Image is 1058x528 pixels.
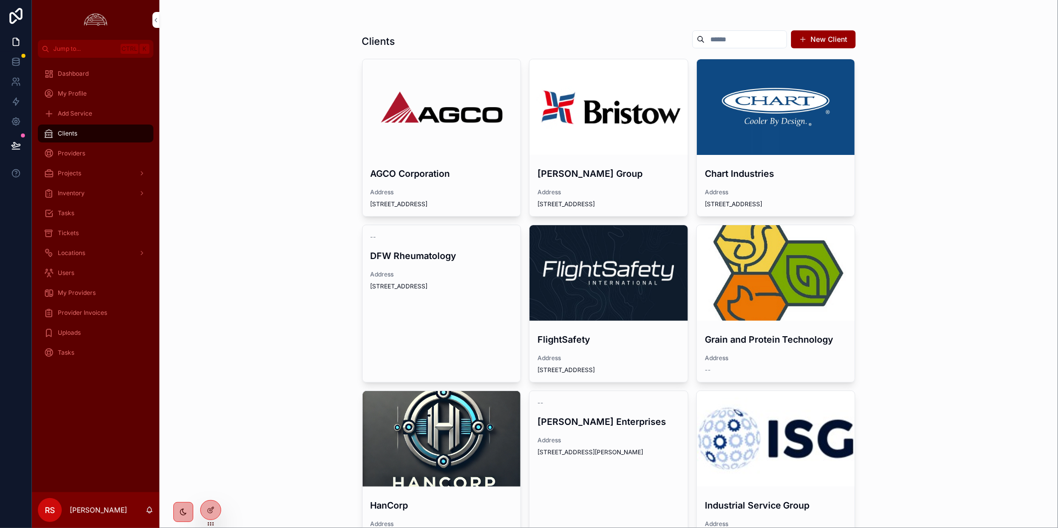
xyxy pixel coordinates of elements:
[791,30,856,48] button: New Client
[38,324,153,342] a: Uploads
[58,110,92,118] span: Add Service
[705,167,847,180] h4: Chart Industries
[371,167,513,180] h4: AGCO Corporation
[705,520,847,528] span: Address
[537,399,543,407] span: --
[371,200,513,208] span: [STREET_ADDRESS]
[58,269,74,277] span: Users
[38,125,153,142] a: Clients
[58,309,107,317] span: Provider Invoices
[38,105,153,123] a: Add Service
[705,354,847,362] span: Address
[705,200,847,208] span: [STREET_ADDRESS]
[529,59,688,155] div: Bristow-Logo.png
[529,225,688,321] div: 1633977066381.jpeg
[38,204,153,222] a: Tasks
[58,70,89,78] span: Dashboard
[371,270,513,278] span: Address
[529,225,688,383] a: FlightSafetyAddress[STREET_ADDRESS]
[121,44,138,54] span: Ctrl
[81,12,110,28] img: App logo
[705,333,847,346] h4: Grain and Protein Technology
[38,284,153,302] a: My Providers
[537,366,680,374] span: [STREET_ADDRESS]
[697,59,855,155] div: 1426109293-7d24997d20679e908a7df4e16f8b392190537f5f73e5c021cd37739a270e5c0f-d.png
[705,188,847,196] span: Address
[58,229,79,237] span: Tickets
[529,59,688,217] a: [PERSON_NAME] GroupAddress[STREET_ADDRESS]
[140,45,148,53] span: K
[58,329,81,337] span: Uploads
[58,289,96,297] span: My Providers
[696,225,856,383] a: Grain and Protein TechnologyAddress--
[363,59,521,155] div: AGCO-Logo.wine-2.png
[38,184,153,202] a: Inventory
[371,499,513,512] h4: HanCorp
[705,499,847,512] h4: Industrial Service Group
[537,200,680,208] span: [STREET_ADDRESS]
[537,415,680,428] h4: [PERSON_NAME] Enterprises
[58,130,77,137] span: Clients
[362,59,522,217] a: AGCO CorporationAddress[STREET_ADDRESS]
[38,65,153,83] a: Dashboard
[537,188,680,196] span: Address
[45,504,55,516] span: RS
[362,34,396,48] h1: Clients
[537,436,680,444] span: Address
[58,209,74,217] span: Tasks
[696,59,856,217] a: Chart IndustriesAddress[STREET_ADDRESS]
[38,344,153,362] a: Tasks
[705,366,711,374] span: --
[38,164,153,182] a: Projects
[371,249,513,263] h4: DFW Rheumatology
[70,505,127,515] p: [PERSON_NAME]
[697,391,855,487] div: the_industrial_service_group_logo.jpeg
[371,188,513,196] span: Address
[53,45,117,53] span: Jump to...
[537,167,680,180] h4: [PERSON_NAME] Group
[537,354,680,362] span: Address
[38,85,153,103] a: My Profile
[58,90,87,98] span: My Profile
[58,169,81,177] span: Projects
[537,448,680,456] span: [STREET_ADDRESS][PERSON_NAME]
[697,225,855,321] div: channels4_profile.jpg
[363,391,521,487] div: 778c0795d38c4790889d08bccd6235bd28ab7647284e7b1cd2b3dc64200782bb.png
[38,264,153,282] a: Users
[371,282,513,290] span: [STREET_ADDRESS]
[362,225,522,383] a: --DFW RheumatologyAddress[STREET_ADDRESS]
[58,249,85,257] span: Locations
[38,224,153,242] a: Tickets
[38,244,153,262] a: Locations
[38,144,153,162] a: Providers
[38,40,153,58] button: Jump to...CtrlK
[537,333,680,346] h4: FlightSafety
[58,149,85,157] span: Providers
[38,304,153,322] a: Provider Invoices
[58,189,85,197] span: Inventory
[371,233,377,241] span: --
[58,349,74,357] span: Tasks
[371,520,513,528] span: Address
[32,58,159,375] div: scrollable content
